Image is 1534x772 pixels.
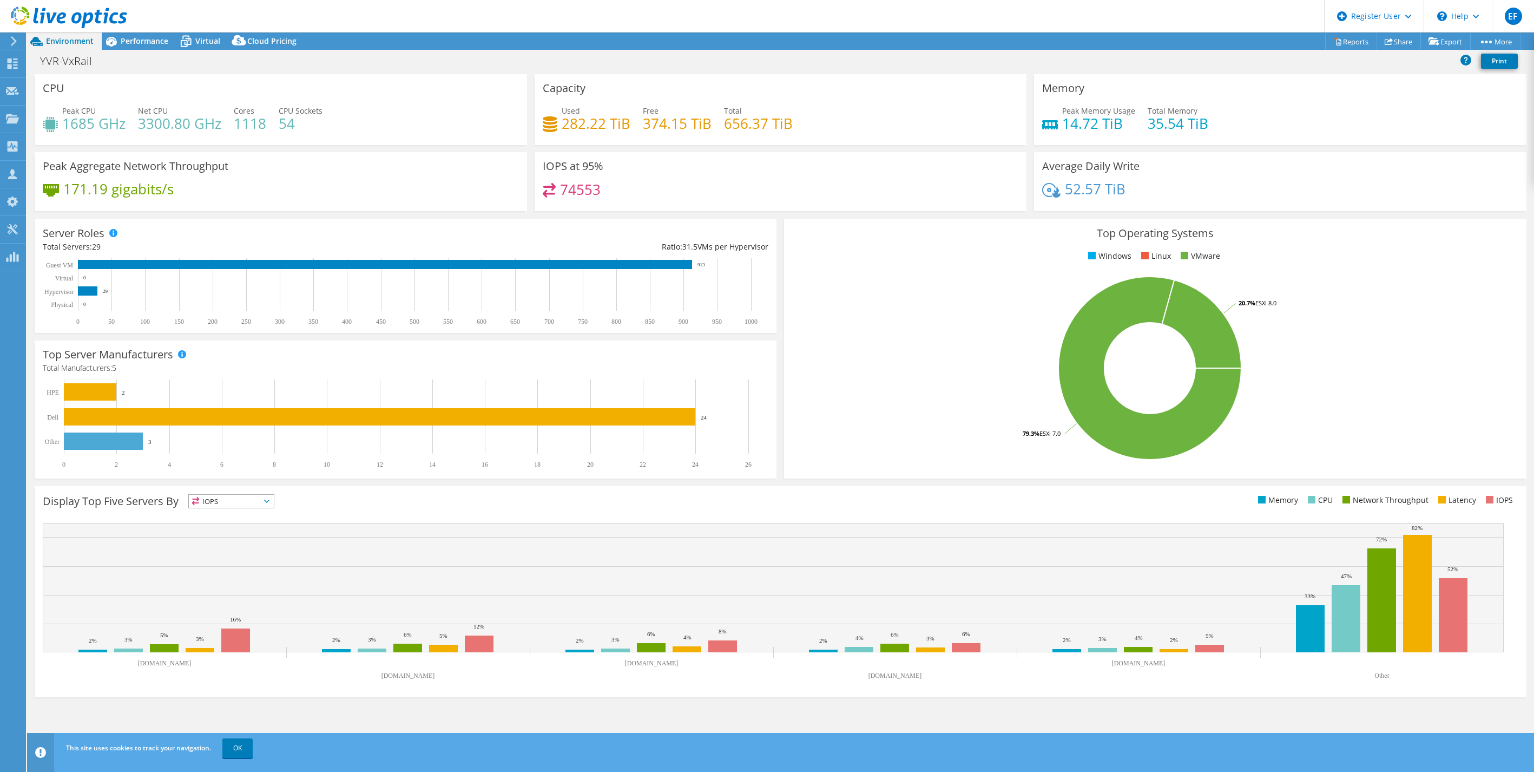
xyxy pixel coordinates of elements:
text: 22 [640,461,646,468]
span: Virtual [195,36,220,46]
text: 6% [891,631,899,638]
text: 72% [1376,536,1387,542]
text: 400 [342,318,352,325]
text: 2% [1170,637,1178,643]
text: 8% [719,628,727,634]
h3: Peak Aggregate Network Throughput [43,160,228,172]
text: 5% [160,632,168,638]
text: 150 [174,318,184,325]
text: 82% [1412,525,1423,531]
text: 700 [544,318,554,325]
h4: 74553 [560,184,601,195]
h4: 3300.80 GHz [138,117,221,129]
h3: Memory [1042,82,1084,94]
text: Virtual [55,274,74,282]
text: 8 [273,461,276,468]
h3: Top Server Manufacturers [43,349,173,361]
text: 200 [208,318,218,325]
text: Other [45,438,60,446]
text: 450 [376,318,386,325]
h4: 656.37 TiB [724,117,793,129]
li: Windows [1085,250,1131,262]
h3: IOPS at 95% [543,160,603,172]
h3: Capacity [543,82,585,94]
span: Total [724,106,742,116]
text: [DOMAIN_NAME] [868,672,922,679]
text: 47% [1341,573,1352,579]
a: Reports [1325,33,1377,50]
span: This site uses cookies to track your navigation. [66,743,211,753]
text: 24 [701,414,707,421]
li: Network Throughput [1340,494,1428,506]
text: 2 [115,461,118,468]
text: 26 [745,461,752,468]
h4: 374.15 TiB [643,117,712,129]
text: 900 [679,318,688,325]
text: 550 [443,318,453,325]
text: Physical [51,301,73,309]
h4: Total Manufacturers: [43,362,768,374]
text: 29 [103,289,108,294]
span: IOPS [189,495,274,508]
a: OK [222,738,253,758]
h3: CPU [43,82,64,94]
span: Cores [234,106,254,116]
text: 33% [1305,593,1315,599]
text: 4 [168,461,171,468]
text: 16 [482,461,488,468]
div: Total Servers: [43,241,406,253]
text: HPE [47,389,59,396]
text: 4% [1135,634,1143,641]
text: 2% [332,637,340,643]
text: 3% [926,635,934,642]
text: [DOMAIN_NAME] [138,659,192,667]
text: 6% [962,631,970,637]
span: EF [1505,8,1522,25]
text: 3% [611,636,620,643]
span: Used [562,106,580,116]
text: 500 [410,318,419,325]
text: 3% [196,636,204,642]
text: 6 [220,461,223,468]
text: 4% [855,634,864,641]
text: [DOMAIN_NAME] [625,659,679,667]
text: 3% [368,636,376,643]
div: Ratio: VMs per Hypervisor [406,241,769,253]
tspan: 79.3% [1023,429,1039,437]
span: Free [643,106,659,116]
span: Total Memory [1148,106,1197,116]
h4: 1685 GHz [62,117,126,129]
li: IOPS [1483,494,1513,506]
h4: 14.72 TiB [1062,117,1135,129]
li: Linux [1138,250,1171,262]
text: 2% [819,637,827,644]
text: 12% [473,623,484,630]
text: 300 [275,318,285,325]
text: 650 [510,318,520,325]
text: 50 [108,318,115,325]
h1: YVR-VxRail [35,55,109,67]
text: Dell [47,414,58,421]
text: 5% [1206,632,1214,639]
span: Environment [46,36,94,46]
span: Net CPU [138,106,168,116]
text: 3 [148,439,152,445]
text: Other [1374,672,1389,679]
span: Peak Memory Usage [1062,106,1135,116]
text: 24 [692,461,699,468]
span: 29 [92,241,101,252]
text: 10 [324,461,330,468]
text: 6% [404,631,412,638]
text: 3% [1098,636,1107,642]
tspan: 20.7% [1239,299,1255,307]
span: 5 [112,363,116,373]
text: 600 [477,318,486,325]
text: 20 [587,461,594,468]
span: 31.5 [682,241,697,252]
text: [DOMAIN_NAME] [381,672,435,679]
h4: 1118 [234,117,266,129]
a: More [1470,33,1520,50]
text: Hypervisor [44,288,74,296]
h4: 54 [279,117,322,129]
text: 950 [712,318,722,325]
